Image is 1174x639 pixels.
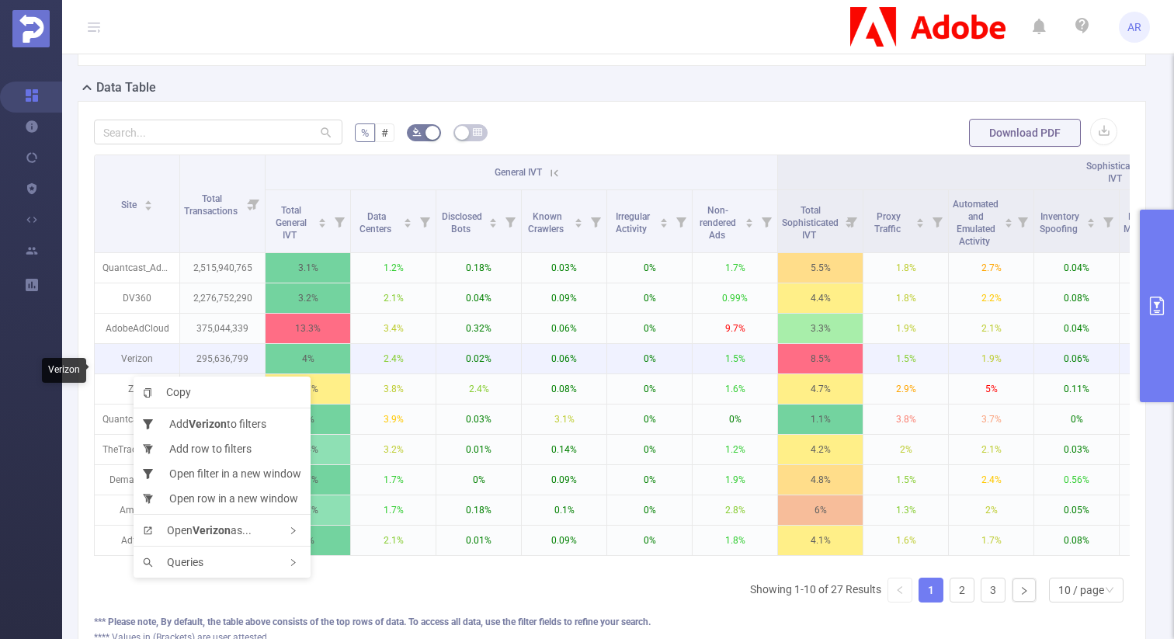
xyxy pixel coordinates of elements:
p: 0% [607,465,692,495]
p: 6% [778,495,863,525]
input: Search... [94,120,342,144]
b: Verizon [193,524,231,537]
p: 1.7% [351,495,436,525]
p: 0% [607,435,692,464]
li: Open filter in a new window [134,461,311,486]
i: Filter menu [328,190,350,252]
p: 0% [607,495,692,525]
i: icon: caret-up [1004,216,1012,221]
i: Filter menu [755,190,777,252]
p: 2.1% [351,526,436,555]
span: AR [1127,12,1141,43]
i: icon: right [289,558,297,567]
li: Add row to filters [134,436,311,461]
li: Showing 1-10 of 27 Results [750,578,881,603]
p: 3.8% [863,405,948,434]
p: 2.4% [436,374,521,404]
i: icon: table [473,127,482,137]
li: Add to filters [134,412,311,436]
span: Inventory Spoofing [1040,211,1080,234]
i: icon: right [289,526,297,535]
p: TheTradeDeskUS [95,435,179,464]
i: Filter menu [414,190,436,252]
p: 1.8% [863,283,948,313]
p: 0% [607,344,692,373]
p: 0.99% [693,283,777,313]
div: Sort [915,216,925,225]
p: 4.1% [778,526,863,555]
span: Total General IVT [276,205,307,241]
p: 0.08% [1034,526,1119,555]
p: 3.3% [778,314,863,343]
p: 0.08% [1034,283,1119,313]
span: # [381,127,388,139]
i: icon: caret-down [489,221,498,226]
div: Sort [144,198,153,207]
button: Download PDF [969,119,1081,147]
i: icon: caret-up [404,216,412,221]
i: icon: caret-up [489,216,498,221]
span: Total Sophisticated IVT [782,205,839,241]
img: Protected Media [12,10,50,47]
p: 1.2% [351,253,436,283]
p: 2.2% [949,283,1033,313]
span: Automated and Emulated Activity [953,199,999,247]
i: icon: caret-down [144,204,153,209]
p: 0% [607,374,692,404]
p: 0.03% [1034,435,1119,464]
i: Filter menu [1012,190,1033,252]
p: Demandbase [95,465,179,495]
p: 1.8% [863,253,948,283]
i: icon: caret-up [660,216,669,221]
p: Zeta [95,374,179,404]
p: 2.9% [863,374,948,404]
span: Site [121,200,139,210]
p: 2.1% [351,283,436,313]
i: icon: caret-up [745,216,754,221]
i: icon: copy [143,388,160,398]
i: icon: bg-colors [412,127,422,137]
i: icon: caret-down [575,221,583,226]
p: 0.04% [436,283,521,313]
div: *** Please note, By default, the table above consists of the top rows of data. To access all data... [94,615,1130,629]
i: icon: caret-down [404,221,412,226]
p: 3.9% [351,405,436,434]
p: 1.6% [693,374,777,404]
p: 8.5% [778,344,863,373]
span: Total Transactions [184,193,240,217]
p: 4.4% [778,283,863,313]
div: Verizon [42,358,86,383]
p: 1.2% [693,435,777,464]
i: icon: right [1019,586,1029,596]
p: 1.1% [778,405,863,434]
div: Sort [745,216,754,225]
p: 3.4% [351,314,436,343]
div: Sort [403,216,412,225]
span: Disclosed Bots [442,211,482,234]
p: 0.56% [1034,465,1119,495]
p: 2,276,752,290 [180,283,265,313]
span: Irregular Activity [616,211,650,234]
span: Queries [143,556,203,568]
span: Known Crawlers [528,211,566,234]
li: 2 [950,578,974,603]
i: icon: caret-down [1087,221,1096,226]
p: 4% [266,344,350,373]
p: 0.1% [522,495,606,525]
p: 1.3% [863,495,948,525]
span: % [361,127,369,139]
p: 2.1% [949,435,1033,464]
p: 5.5% [778,253,863,283]
p: 1.7% [949,526,1033,555]
p: 0.06% [522,344,606,373]
i: icon: caret-up [575,216,583,221]
a: 2 [950,578,974,602]
p: 0.01% [436,526,521,555]
p: 0.05% [1034,495,1119,525]
p: 0% [1034,405,1119,434]
p: 0% [607,314,692,343]
b: Verizon [189,418,227,430]
p: 3.1% [266,253,350,283]
span: Open as... [143,524,252,537]
div: Sort [318,216,327,225]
